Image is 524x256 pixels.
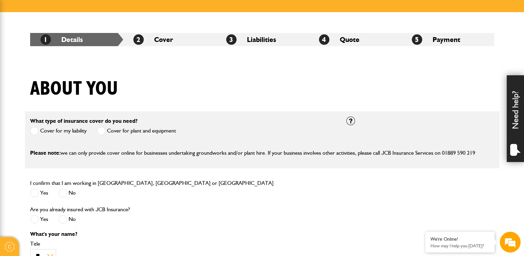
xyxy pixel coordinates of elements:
[401,33,494,46] li: Payment
[9,64,126,79] input: Enter your last name
[59,189,76,197] label: No
[30,207,130,212] label: Are you already insured with JCB Insurance?
[30,148,494,157] p: we can only provide cover online for businesses undertaking groundworks and/or plant hire. If you...
[30,33,123,46] li: Details
[12,39,29,48] img: d_20077148190_company_1631870298795_20077148190
[97,127,176,135] label: Cover for plant and equipment
[30,231,336,237] p: What's your name?
[412,34,422,45] span: 5
[9,85,126,100] input: Enter your email address
[30,241,336,247] label: Title
[9,126,126,196] textarea: Type your message and hit 'Enter'
[36,39,116,48] div: Chat with us now
[226,34,237,45] span: 3
[133,34,144,45] span: 2
[9,105,126,120] input: Enter your phone number
[30,215,48,224] label: Yes
[309,33,401,46] li: Quote
[430,243,489,248] p: How may I help you today?
[30,77,118,101] h1: About you
[430,236,489,242] div: We're Online!
[41,34,51,45] span: 1
[59,215,76,224] label: No
[30,118,137,124] label: What type of insurance cover do you need?
[30,150,61,156] span: Please note:
[216,33,309,46] li: Liabilities
[30,127,87,135] label: Cover for my liability
[319,34,329,45] span: 4
[507,75,524,162] div: Need help?
[30,189,48,197] label: Yes
[123,33,216,46] li: Cover
[94,201,126,211] em: Start Chat
[114,3,130,20] div: Minimize live chat window
[30,180,274,186] label: I confirm that I am working in [GEOGRAPHIC_DATA], [GEOGRAPHIC_DATA] or [GEOGRAPHIC_DATA]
